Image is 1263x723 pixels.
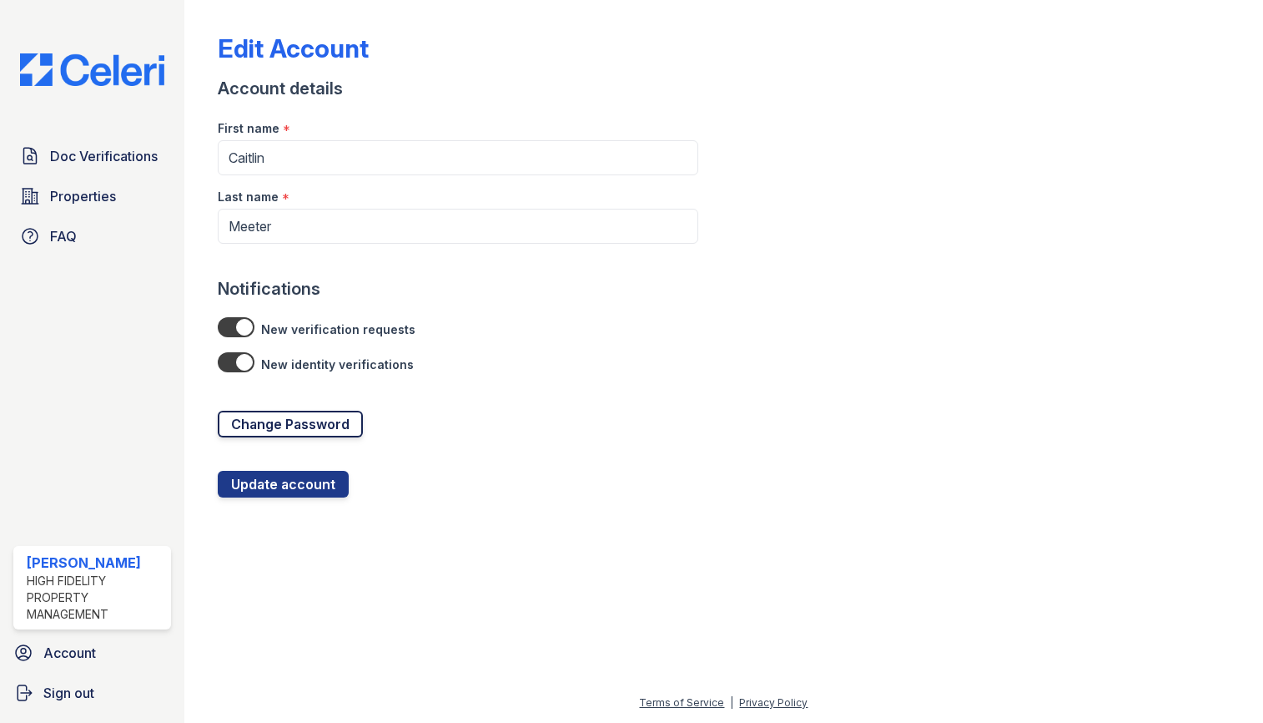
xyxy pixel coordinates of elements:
a: Properties [13,179,171,213]
a: Change Password [218,411,363,437]
label: First name [218,120,279,137]
img: CE_Logo_Blue-a8612792a0a2168367f1c8372b55b34899dd931a85d93a1a3d3e32e68fde9ad4.png [7,53,178,86]
button: Update account [218,471,349,498]
div: High Fidelity Property Management [27,573,164,623]
a: Sign out [7,676,178,710]
div: Edit Account [218,33,369,63]
span: Sign out [43,683,94,703]
a: Terms of Service [639,696,724,709]
a: Privacy Policy [739,696,808,709]
a: Doc Verifications [13,139,171,173]
div: Account details [218,77,698,100]
span: Doc Verifications [50,146,158,166]
label: New verification requests [261,321,415,338]
span: FAQ [50,226,77,246]
label: Last name [218,189,279,205]
div: | [730,696,733,709]
label: New identity verifications [261,356,414,373]
a: FAQ [13,220,171,253]
span: Account [43,643,96,663]
div: [PERSON_NAME] [27,553,164,573]
div: Notifications [218,277,698,301]
a: Account [7,636,178,670]
span: Properties [50,186,116,206]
